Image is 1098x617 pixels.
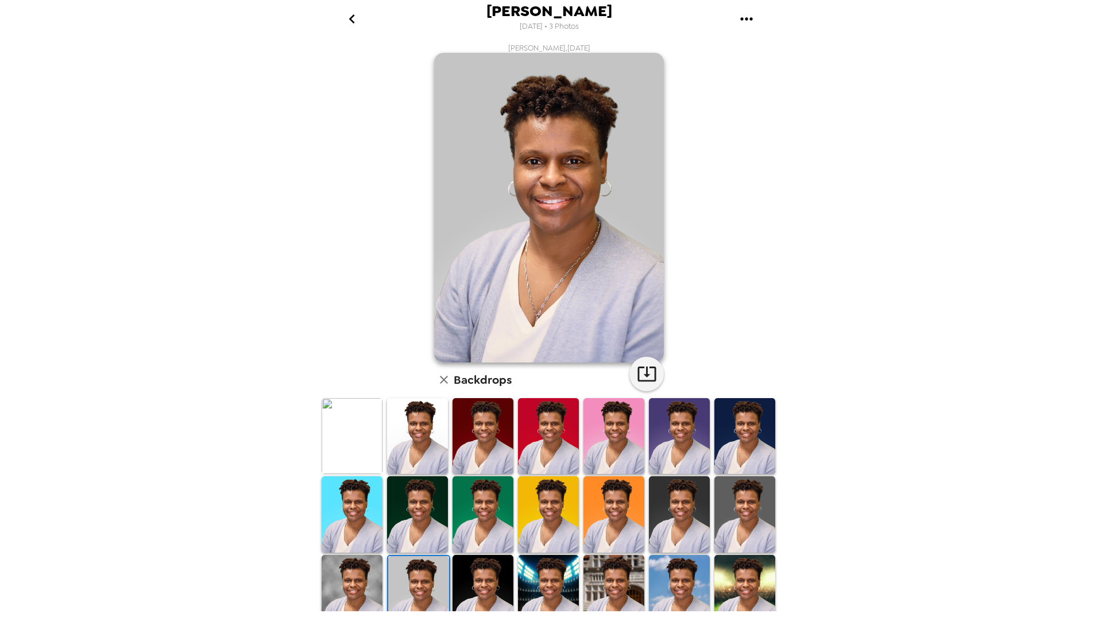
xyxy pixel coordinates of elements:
[508,43,590,53] span: [PERSON_NAME] , [DATE]
[520,19,579,34] span: [DATE] • 3 Photos
[434,53,664,363] img: user
[454,371,512,389] h6: Backdrops
[486,3,612,19] span: [PERSON_NAME]
[322,398,382,474] img: Original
